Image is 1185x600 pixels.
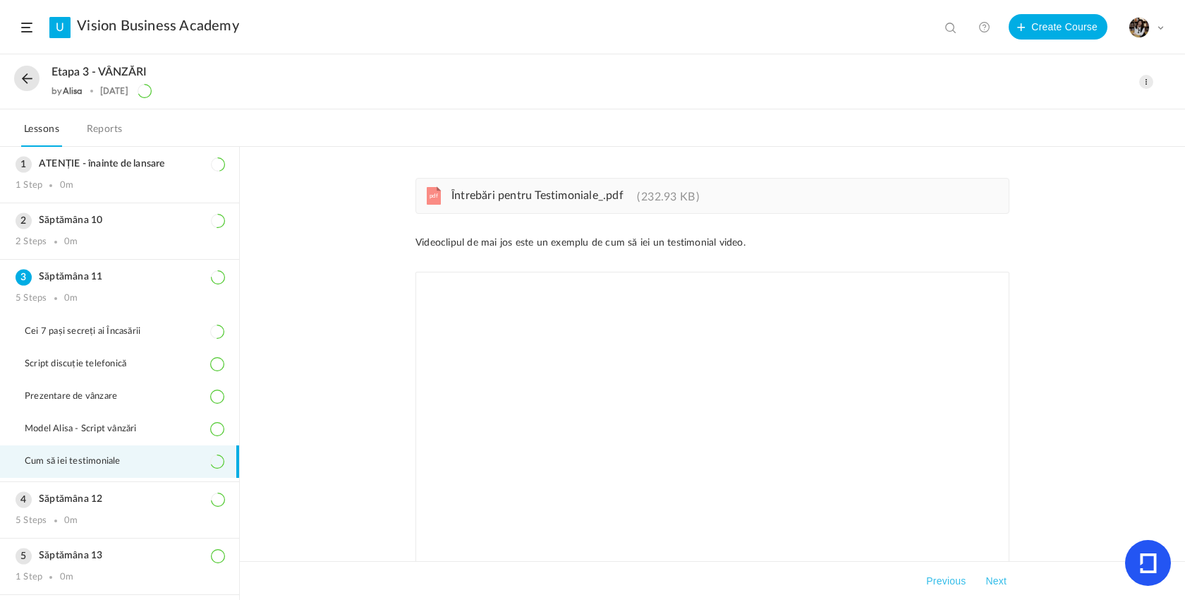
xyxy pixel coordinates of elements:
[77,18,239,35] a: Vision Business Academy
[51,66,147,79] span: Etapa 3 - VÂNZĂRI
[1009,14,1107,40] button: Create Course
[16,180,42,191] div: 1 Step
[25,391,135,402] span: Prezentare de vânzare
[16,493,224,505] h3: Săptămâna 12
[60,180,73,191] div: 0m
[16,215,224,227] h3: Săptămâna 10
[16,271,224,283] h3: Săptămâna 11
[16,236,47,248] div: 2 Steps
[63,85,83,96] a: Alisa
[16,550,224,562] h3: Săptămâna 13
[64,236,78,248] div: 0m
[16,293,47,304] div: 5 Steps
[21,120,62,147] a: Lessons
[25,424,154,435] span: Model Alisa - Script vânzări
[51,86,83,96] div: by
[16,515,47,527] div: 5 Steps
[415,235,1009,251] p: Videoclipul de mai jos este un exemplu de cum să iei un testimonial video.
[16,158,224,170] h3: ATENȚIE - înainte de lansare
[25,456,138,467] span: Cum să iei testimoniale
[64,293,78,304] div: 0m
[451,190,624,201] span: Întrebări pentru Testimoniale_.pdf
[923,572,968,589] button: Previous
[60,572,73,583] div: 0m
[25,326,158,337] span: Cei 7 pași secreți ai Încasării
[983,572,1009,589] button: Next
[84,120,126,147] a: Reports
[1129,18,1149,37] img: tempimagehs7pti.png
[64,515,78,527] div: 0m
[25,359,144,370] span: Script discuție telefonică
[427,187,441,205] cite: pdf
[16,572,42,583] div: 1 Step
[100,86,128,96] div: [DATE]
[637,191,699,203] span: 232.93 KB
[49,17,71,38] a: U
